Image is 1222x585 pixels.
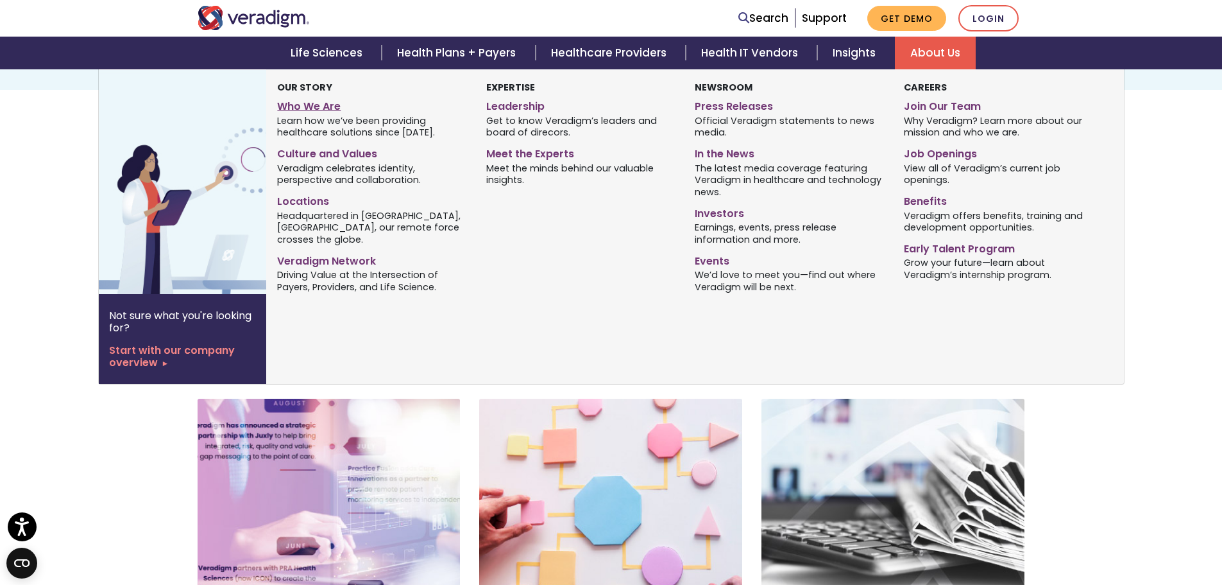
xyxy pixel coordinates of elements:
a: Who We Are [277,95,466,114]
a: Healthcare Providers [536,37,686,69]
span: Grow your future—learn about Veradigm’s internship program. [904,256,1093,281]
p: Not sure what you're looking for? [109,310,256,334]
a: Benefits [904,190,1093,209]
span: View all of Veradigm’s current job openings. [904,161,1093,186]
iframe: Drift Chat Widget [976,493,1207,570]
span: Why Veradigm? Learn more about our mission and who we are. [904,114,1093,139]
a: Early Talent Program [904,238,1093,256]
strong: Our Story [277,81,332,94]
img: Vector image of Veradigm’s Story [99,69,305,294]
a: Get Demo [867,6,946,31]
a: Health Plans + Payers [382,37,535,69]
a: Veradigm Network [277,250,466,268]
a: In the News [695,143,884,161]
a: Events [695,250,884,268]
a: Insights [817,37,895,69]
span: Veradigm celebrates identity, perspective and collaboration. [277,161,466,186]
span: Official Veradigm statements to news media. [695,114,884,139]
span: We’d love to meet you—find out where Veradigm will be next. [695,268,884,293]
a: Join Our Team [904,95,1093,114]
button: Open CMP widget [6,548,37,579]
a: Job Openings [904,143,1093,161]
a: Culture and Values [277,143,466,161]
span: Earnings, events, press release information and more. [695,221,884,246]
strong: Newsroom [695,81,752,94]
span: The latest media coverage featuring Veradigm in healthcare and technology news. [695,161,884,198]
a: Life Sciences [275,37,382,69]
a: Meet the Experts [486,143,675,161]
img: Veradigm logo [198,6,310,30]
a: Start with our company overview [109,344,256,369]
span: Get to know Veradigm’s leaders and board of direcors. [486,114,675,139]
a: Health IT Vendors [686,37,817,69]
a: About Us [895,37,976,69]
span: Driving Value at the Intersection of Payers, Providers, and Life Science. [277,268,466,293]
a: Login [958,5,1019,31]
span: Meet the minds behind our valuable insights. [486,161,675,186]
a: Support [802,10,847,26]
a: Locations [277,190,466,209]
strong: Expertise [486,81,535,94]
a: Investors [695,202,884,221]
span: Headquartered in [GEOGRAPHIC_DATA], [GEOGRAPHIC_DATA], our remote force crosses the globe. [277,209,466,246]
a: Press Releases [695,95,884,114]
span: Learn how we’ve been providing healthcare solutions since [DATE]. [277,114,466,139]
strong: Careers [904,81,947,94]
span: Veradigm offers benefits, training and development opportunities. [904,209,1093,234]
a: Leadership [486,95,675,114]
a: Search [738,10,788,27]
